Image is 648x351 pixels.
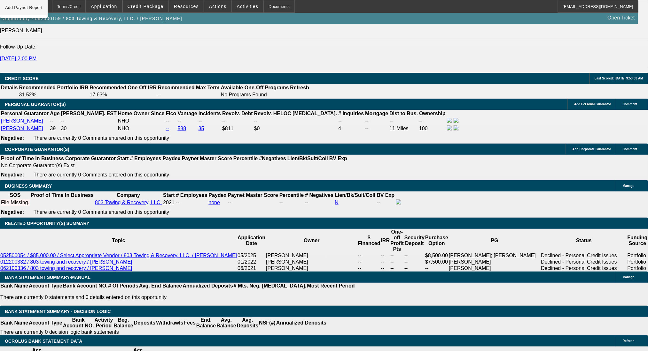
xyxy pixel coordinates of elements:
th: Proof of Time In Business [30,192,94,198]
td: [PERSON_NAME] [266,259,357,265]
div: -- [279,200,304,205]
b: Negative: [1,209,24,215]
td: [PERSON_NAME] [449,265,541,272]
td: -- [198,117,221,124]
th: Bank Account NO. [63,317,94,329]
td: -- [338,117,364,124]
td: -- [358,252,381,259]
th: Beg. Balance [113,317,133,329]
td: 39 [50,125,60,132]
td: -- [61,117,117,124]
th: Avg. Deposits [237,317,259,329]
span: Comment [623,147,637,151]
th: # Mts. Neg. [MEDICAL_DATA]. [233,283,307,289]
td: -- [404,265,425,272]
th: Recommended Max Term [158,85,220,91]
span: CORPORATE GUARANTOR(S) [5,147,69,152]
span: There are currently 0 Comments entered on this opportunity [34,209,169,215]
th: Proof of Time In Business [1,155,64,162]
a: 052500054 / $85,000.00 / Select Appropriate Vendor / 803 Towing & Recovery, LLC. / [PERSON_NAME] [0,253,237,258]
b: # Employees [176,192,207,198]
span: Credit Package [128,4,164,9]
td: [PERSON_NAME]; [PERSON_NAME] [449,252,541,259]
th: Owner [266,229,357,252]
a: none [209,200,220,205]
th: Recommended Portfolio IRR [19,85,89,91]
td: Declined - Personal Credit Issues [541,259,627,265]
span: There are currently 0 Comments entered on this opportunity [34,135,169,141]
td: -- [377,199,395,206]
td: 11 Miles [389,125,418,132]
td: 06/2021 [237,265,266,272]
div: -- [305,200,334,205]
span: Comment [623,102,637,106]
b: Corporate Guarantor [65,156,116,161]
td: -- [365,117,389,124]
td: -- [381,252,390,259]
span: Bank Statement Summary - Decision Logic [5,309,111,314]
td: -- [390,252,404,259]
th: End. Balance [196,317,216,329]
a: Open Ticket [605,12,637,23]
button: Actions [204,0,231,12]
td: -- [381,259,390,265]
td: NHO [118,117,165,124]
b: Fico [166,111,176,116]
td: No Programs Found [221,92,289,98]
td: -- [381,265,390,272]
button: Resources [169,0,204,12]
td: -- [365,125,389,132]
div: -- [228,200,278,205]
th: Funding Source [627,229,648,252]
td: -- [390,265,404,272]
td: $7,500.00 [425,259,449,265]
th: Recommended One Off IRR [89,85,157,91]
td: -- [404,259,425,265]
b: Revolv. HELOC [MEDICAL_DATA]. [254,111,337,116]
a: 012200332 / 803 towing and recovery / [PERSON_NAME] [0,259,132,265]
td: $0 [254,125,338,132]
th: Purchase Option [425,229,449,252]
span: Add Corporate Guarantor [573,147,611,151]
td: -- [254,117,338,124]
a: 062100336 / 803 towing and recovery / [PERSON_NAME] [0,265,132,271]
th: Status [541,229,627,252]
button: Credit Package [123,0,168,12]
th: Annualized Deposits [182,283,233,289]
td: [PERSON_NAME] [266,265,357,272]
th: Account Type [28,283,63,289]
span: RELATED OPPORTUNITY(S) SUMMARY [5,221,89,226]
th: Activity Period [94,317,113,329]
th: Avg. End Balance [139,283,183,289]
td: -- [390,259,404,265]
td: 17.63% [89,92,157,98]
img: facebook-icon.png [396,199,401,205]
b: Dist to Bus. [390,111,418,116]
b: Start [117,156,129,161]
img: facebook-icon.png [447,125,452,131]
span: Add Paynet Report [5,4,43,11]
td: NHO [118,125,165,132]
td: -- [222,117,253,124]
b: Personal Guarantor [1,111,49,116]
b: Percentile [233,156,258,161]
td: -- [425,265,449,272]
span: BANK STATEMENT SUMMARY-MANUAL [5,275,90,280]
span: Activities [237,4,259,9]
td: Declined - Personal Credit Issues [541,252,627,259]
a: 35 [199,126,204,131]
td: -- [177,117,198,124]
th: $ Financed [358,229,381,252]
span: CREDIT SCORE [5,76,39,81]
th: Annualized Deposits [276,317,327,329]
th: Account Type [28,317,63,329]
span: Add Personal Guarantor [574,102,611,106]
td: $811 [222,125,253,132]
span: Manage [623,184,635,188]
span: -- [176,200,180,205]
th: Details [1,85,18,91]
th: Fees [184,317,196,329]
th: Security Deposit [404,229,425,252]
td: -- [158,92,220,98]
a: [PERSON_NAME] [1,126,43,131]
